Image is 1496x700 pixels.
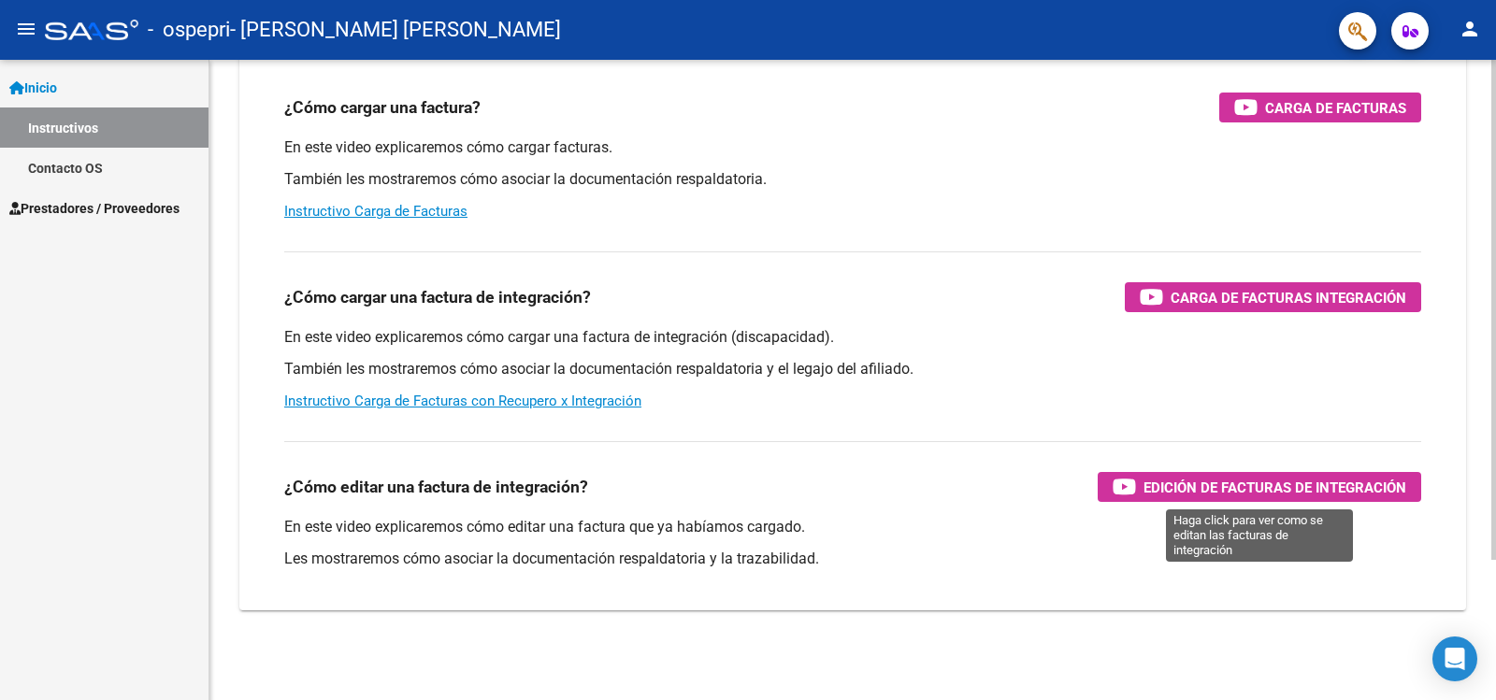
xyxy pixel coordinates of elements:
p: También les mostraremos cómo asociar la documentación respaldatoria. [284,169,1421,190]
span: Edición de Facturas de integración [1144,476,1406,499]
p: En este video explicaremos cómo editar una factura que ya habíamos cargado. [284,517,1421,537]
p: También les mostraremos cómo asociar la documentación respaldatoria y el legajo del afiliado. [284,359,1421,379]
p: En este video explicaremos cómo cargar una factura de integración (discapacidad). [284,327,1421,348]
span: Carga de Facturas [1265,96,1406,120]
h3: ¿Cómo cargar una factura? [284,94,481,121]
a: Instructivo Carga de Facturas con Recupero x Integración [284,393,641,409]
button: Edición de Facturas de integración [1098,472,1421,502]
mat-icon: menu [15,18,37,40]
a: Instructivo Carga de Facturas [284,203,467,220]
button: Carga de Facturas Integración [1125,282,1421,312]
span: Prestadores / Proveedores [9,198,180,219]
mat-icon: person [1459,18,1481,40]
p: En este video explicaremos cómo cargar facturas. [284,137,1421,158]
p: Les mostraremos cómo asociar la documentación respaldatoria y la trazabilidad. [284,549,1421,569]
button: Carga de Facturas [1219,93,1421,122]
span: - ospepri [148,9,230,50]
h3: ¿Cómo cargar una factura de integración? [284,284,591,310]
h3: ¿Cómo editar una factura de integración? [284,474,588,500]
span: Carga de Facturas Integración [1171,286,1406,309]
span: - [PERSON_NAME] [PERSON_NAME] [230,9,561,50]
div: Open Intercom Messenger [1432,636,1477,681]
span: Inicio [9,78,57,98]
